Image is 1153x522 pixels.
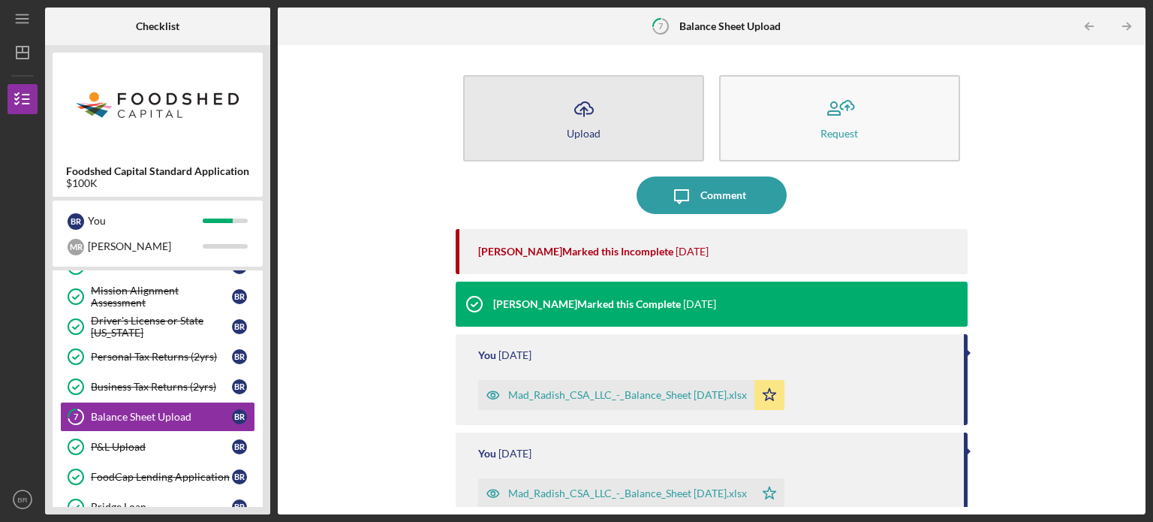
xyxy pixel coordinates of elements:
tspan: 7 [74,412,79,422]
a: Business Tax Returns (2yrs)BR [60,372,255,402]
time: 2025-08-05 15:17 [683,298,716,310]
div: $100K [66,177,249,189]
div: You [478,349,496,361]
div: Bridge Loan [91,501,232,513]
button: Upload [463,75,704,161]
div: Mission Alignment Assessment [91,285,232,309]
div: P&L Upload [91,441,232,453]
time: 2025-08-04 17:03 [498,349,531,361]
div: Upload [567,128,601,139]
a: Mission Alignment AssessmentBR [60,282,255,312]
div: [PERSON_NAME] [88,234,203,259]
div: B R [232,499,247,514]
b: Balance Sheet Upload [679,20,781,32]
button: Comment [637,177,787,214]
tspan: 7 [658,21,664,31]
a: Driver's License or State [US_STATE]BR [60,312,255,342]
div: FoodCap Lending Application [91,471,232,483]
text: BR [17,496,27,504]
div: B R [68,213,84,230]
div: B R [232,289,247,304]
div: [PERSON_NAME] Marked this Incomplete [478,246,673,258]
div: You [478,448,496,460]
div: Personal Tax Returns (2yrs) [91,351,232,363]
div: Mad_Radish_CSA_LLC_-_Balance_Sheet [DATE].xlsx [508,389,747,401]
button: Mad_Radish_CSA_LLC_-_Balance_Sheet [DATE].xlsx [478,478,784,508]
div: B R [232,319,247,334]
a: Personal Tax Returns (2yrs)BR [60,342,255,372]
button: Mad_Radish_CSA_LLC_-_Balance_Sheet [DATE].xlsx [478,380,784,410]
div: Request [820,128,858,139]
button: Request [719,75,960,161]
time: 2025-08-04 17:02 [498,448,531,460]
button: BR [8,484,38,514]
div: B R [232,409,247,424]
div: Comment [700,177,746,214]
div: You [88,208,203,234]
div: [PERSON_NAME] Marked this Complete [493,298,681,310]
b: Checklist [136,20,179,32]
div: B R [232,379,247,394]
div: Driver's License or State [US_STATE] [91,315,232,339]
a: P&L UploadBR [60,432,255,462]
div: Business Tax Returns (2yrs) [91,381,232,393]
b: Foodshed Capital Standard Application [66,165,249,177]
div: B R [232,439,247,454]
div: Balance Sheet Upload [91,411,232,423]
a: Bridge LoanBR [60,492,255,522]
div: B R [232,349,247,364]
div: M R [68,239,84,255]
a: 7Balance Sheet UploadBR [60,402,255,432]
img: Product logo [53,60,263,150]
div: Mad_Radish_CSA_LLC_-_Balance_Sheet [DATE].xlsx [508,487,747,499]
div: B R [232,469,247,484]
time: 2025-08-22 14:28 [676,246,709,258]
a: FoodCap Lending ApplicationBR [60,462,255,492]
